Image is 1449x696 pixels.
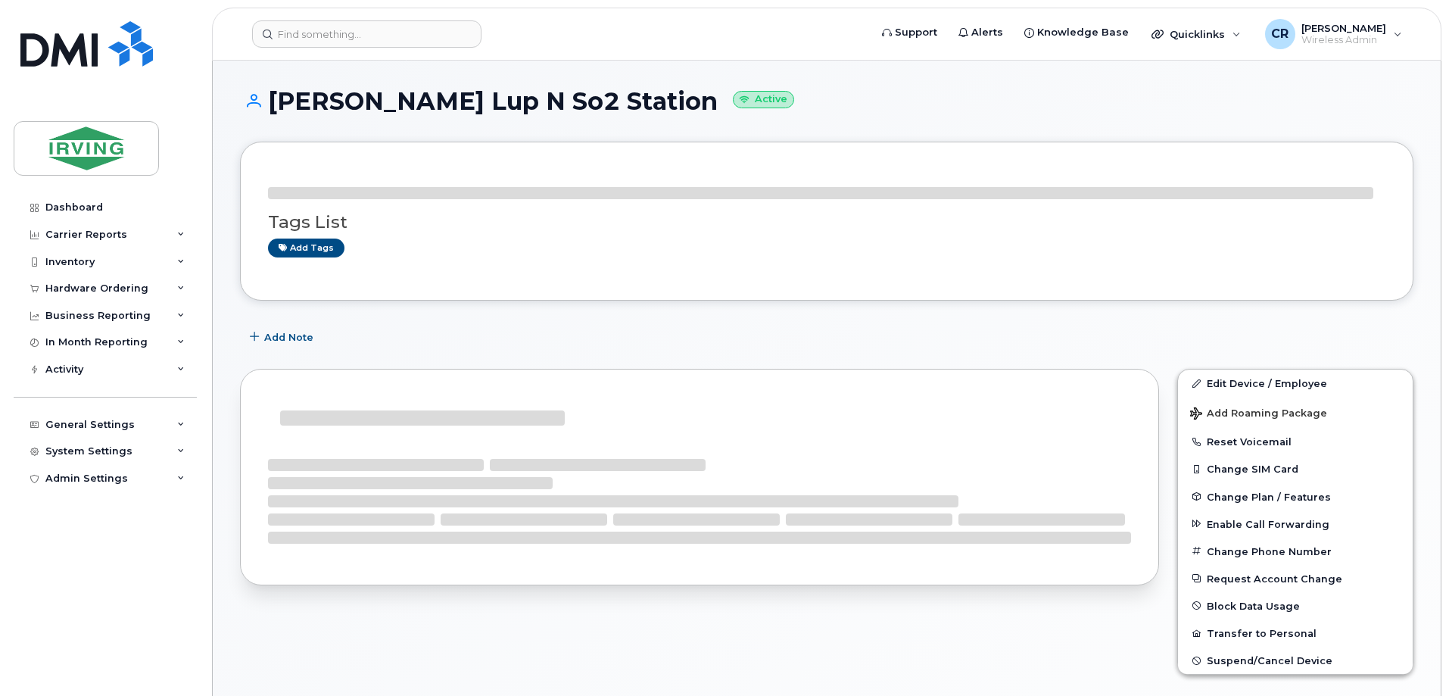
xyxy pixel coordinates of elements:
span: Add Note [264,330,313,345]
button: Suspend/Cancel Device [1178,647,1413,674]
button: Add Roaming Package [1178,397,1413,428]
button: Change SIM Card [1178,455,1413,482]
a: Edit Device / Employee [1178,370,1413,397]
button: Change Phone Number [1178,538,1413,565]
h3: Tags List [268,213,1385,232]
button: Request Account Change [1178,565,1413,592]
button: Block Data Usage [1178,592,1413,620]
span: Enable Call Forwarding [1207,518,1329,529]
button: Transfer to Personal [1178,620,1413,647]
a: Add tags [268,239,344,257]
small: Active [733,91,794,108]
button: Add Note [240,323,326,351]
button: Reset Voicemail [1178,428,1413,455]
button: Enable Call Forwarding [1178,510,1413,538]
span: Add Roaming Package [1190,407,1327,422]
button: Change Plan / Features [1178,483,1413,510]
span: Suspend/Cancel Device [1207,655,1332,666]
h1: [PERSON_NAME] Lup N So2 Station [240,88,1413,114]
span: Change Plan / Features [1207,491,1331,502]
